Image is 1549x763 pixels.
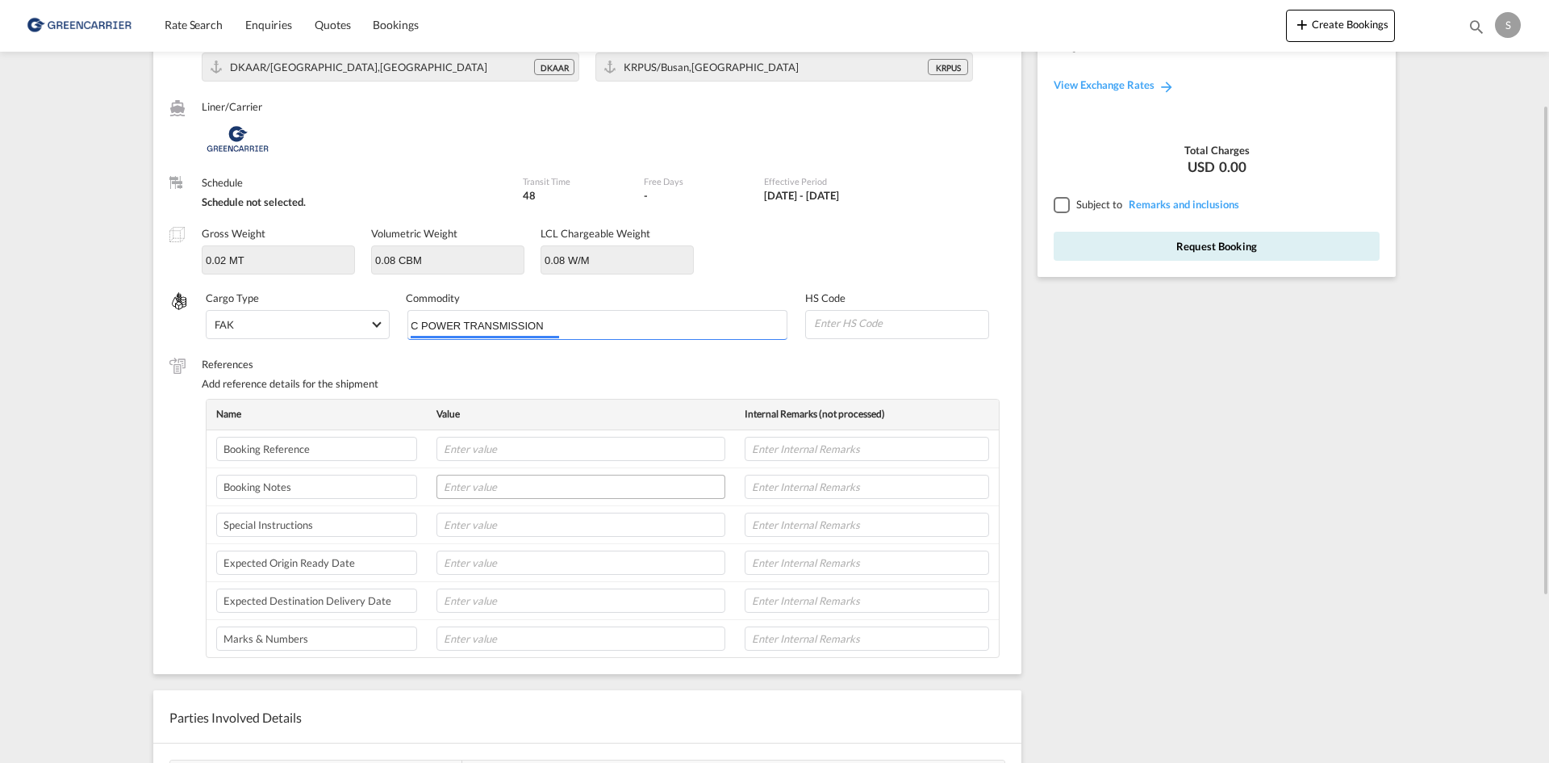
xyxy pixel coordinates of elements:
span: Rate Search [165,18,223,31]
input: Enter value [436,475,725,499]
div: S [1495,12,1521,38]
button: Request Booking [1054,232,1380,261]
input: Enter value [436,513,725,537]
label: HS Code [805,291,989,305]
div: FAK [215,318,234,331]
th: Value [427,400,735,430]
span: Bookings [373,18,418,31]
input: Enter label [216,551,417,575]
input: Enter Internal Remarks [745,513,989,537]
md-select: Select Cargo type: FAK [206,310,390,339]
th: Name [207,400,427,430]
label: References [202,357,1005,371]
md-icon: icon-magnify [1468,18,1485,36]
span: REMARKSINCLUSIONS [1125,198,1239,211]
input: Enter value [436,437,725,461]
label: Transit Time [523,175,627,187]
input: Enter Internal Remarks [745,589,989,613]
div: Schedule not selected. [202,195,507,209]
label: Effective Period [764,175,908,187]
div: icon-magnify [1468,18,1485,42]
div: KRPUS [928,59,968,75]
input: Enter label [216,437,417,461]
input: Enter label [216,513,417,537]
label: Gross Weight [202,227,265,240]
span: DKAAR/Aarhus,Europe [230,61,487,73]
div: - [644,188,648,203]
md-icon: /assets/icons/custom/liner-aaa8ad.svg [169,100,186,116]
span: 0.00 [1219,157,1246,177]
span: Quotes [315,18,350,31]
div: Add reference details for the shipment [202,376,1005,391]
label: Schedule [202,175,507,190]
input: Enter Internal Remarks [745,551,989,575]
div: Greencarrier Consolidators [202,119,507,159]
label: LCL Chargeable Weight [541,227,650,240]
label: Volumetric Weight [371,227,457,240]
th: Internal Remarks (not processed) [735,400,999,430]
label: Commodity [406,291,790,305]
input: Enter value [436,627,725,651]
input: Enter Internal Remarks [745,437,989,461]
input: Enter label [216,475,417,499]
input: Enter HS Code [812,311,988,335]
input: Enter label [216,627,417,651]
label: Liner/Carrier [202,99,507,114]
input: Enter value [436,589,725,613]
div: 48 [523,188,627,203]
input: Enter label [216,589,417,613]
img: b0b18ec08afe11efb1d4932555f5f09d.png [24,7,133,44]
img: Greencarrier Consolidators [202,119,273,159]
md-icon: icon-arrow-right [1159,78,1175,94]
md-chips-wrap: Chips container with autocompletion. Enter the text area, type text to search, and then use the u... [407,310,788,339]
div: USD [1054,157,1380,177]
span: Parties Involved Details [169,710,302,725]
span: Subject to [1076,198,1122,211]
label: Cargo Type [206,291,390,305]
input: Chips input. [411,312,559,338]
button: icon-plus 400-fgCreate Bookings [1286,10,1395,42]
div: 01 Sep 2025 - 30 Sep 2025 [764,188,839,203]
a: View Exchange Rates [1038,62,1191,107]
input: Enter Internal Remarks [745,475,989,499]
div: Total Charges [1054,143,1380,157]
label: Free Days [644,175,748,187]
div: DKAAR [534,59,574,75]
span: KRPUS/Busan,Asia Pacific [624,61,799,73]
md-icon: icon-plus 400-fg [1292,15,1312,34]
input: Enter value [436,551,725,575]
span: Enquiries [245,18,292,31]
input: Enter Internal Remarks [745,627,989,651]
